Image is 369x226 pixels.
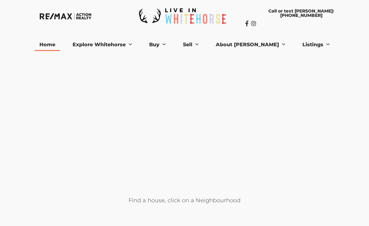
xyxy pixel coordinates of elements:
[211,38,290,51] a: About [PERSON_NAME]
[298,38,334,51] a: Listings
[251,9,351,18] span: Call or text [PERSON_NAME]: [PHONE_NUMBER]
[245,6,357,21] a: Call or text [PERSON_NAME]: [PHONE_NUMBER]
[35,38,60,51] a: Home
[68,38,137,51] a: Explore Whitehorse
[144,38,170,51] a: Buy
[9,196,360,205] p: Find a house, click on a Neighbourhood
[13,38,356,51] nav: Menu
[178,38,203,51] a: Sell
